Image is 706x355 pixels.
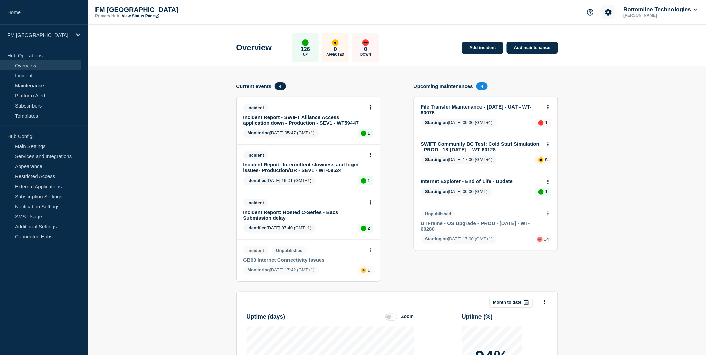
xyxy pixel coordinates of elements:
[490,297,533,308] button: Month to date
[414,83,473,89] h4: Upcoming maintenances
[247,313,285,321] h3: Uptime ( days )
[544,237,549,242] p: 14
[243,246,269,254] span: Incident
[302,39,309,46] div: up
[545,189,548,194] p: 1
[236,83,272,89] h4: Current events
[243,199,269,207] span: Incident
[462,42,503,54] a: Add incident
[272,246,307,254] span: Unpublished
[334,46,337,53] p: 0
[538,157,544,163] div: affected
[401,314,414,319] div: Zoom
[243,162,364,173] a: Incident Report: Intermittent slowness and login issues- Production/DR - SEV1 - WT-59524
[248,130,270,135] span: Monitoring
[243,209,364,221] a: Incident Report: Hosted C-Series - Bacs Submission delay
[243,224,316,233] span: [DATE] 07:40 (GMT+1)
[361,268,366,273] div: affected
[248,178,267,183] span: Identified
[425,236,448,241] span: Starting on
[462,313,493,321] h3: Uptime ( % )
[243,176,316,185] span: [DATE] 16:01 (GMT+1)
[368,178,370,183] p: 1
[425,120,448,125] span: Starting on
[421,235,497,244] span: [DATE] 17:00 (GMT+1)
[622,6,699,13] button: Bottomline Technologies
[622,13,692,18] p: [PERSON_NAME]
[538,189,544,195] div: up
[95,14,119,18] p: Primary Hub
[243,257,364,263] a: GB03 Internet Connectivity Issues
[538,120,544,126] div: down
[243,104,269,112] span: Incident
[421,178,542,184] a: Internet Explorer - End of Life - Update
[425,157,448,162] span: Starting on
[364,46,367,53] p: 0
[425,189,448,194] span: Starting on
[421,141,542,152] a: SWIFT Community BC Test: Cold Start Simulation - PROD - 18-[DATE] - WT-60128
[236,43,272,52] h1: Overview
[243,129,319,138] span: [DATE] 05:47 (GMT+1)
[583,5,597,19] button: Support
[122,14,159,18] a: View Status Page
[360,53,371,56] p: Down
[493,300,522,305] p: Month to date
[95,6,229,14] p: FM [GEOGRAPHIC_DATA]
[361,178,366,184] div: up
[368,268,370,273] p: 1
[332,39,339,46] div: affected
[368,131,370,136] p: 1
[421,119,497,127] span: [DATE] 09:30 (GMT+1)
[421,156,497,164] span: [DATE] 17:00 (GMT+1)
[275,82,286,90] span: 4
[248,267,270,272] span: Monitoring
[361,226,366,231] div: up
[243,114,364,126] a: Incident Report - SWIFT Alliance Access application down - Production - SEV1 - WT59447
[601,5,616,19] button: Account settings
[421,104,542,115] a: File Transfer Maintenance - [DATE] - UAT - WT-60076
[507,42,558,54] a: Add maintenance
[421,188,492,196] span: [DATE] 00:00 (GMT)
[476,82,488,90] span: 4
[545,157,548,162] p: 8
[421,220,542,232] a: GTFrame - OS Upgrade - PROD - [DATE] - WT-60280
[303,53,308,56] p: Up
[301,46,310,53] p: 126
[362,39,369,46] div: down
[7,32,72,38] p: FM [GEOGRAPHIC_DATA]
[327,53,344,56] p: Affected
[243,266,319,275] span: [DATE] 17:42 (GMT+1)
[537,237,543,242] div: down
[361,131,366,136] div: up
[243,151,269,159] span: Incident
[368,226,370,231] p: 2
[421,210,456,218] span: Unpublished
[545,120,548,125] p: 1
[248,225,267,230] span: Identified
